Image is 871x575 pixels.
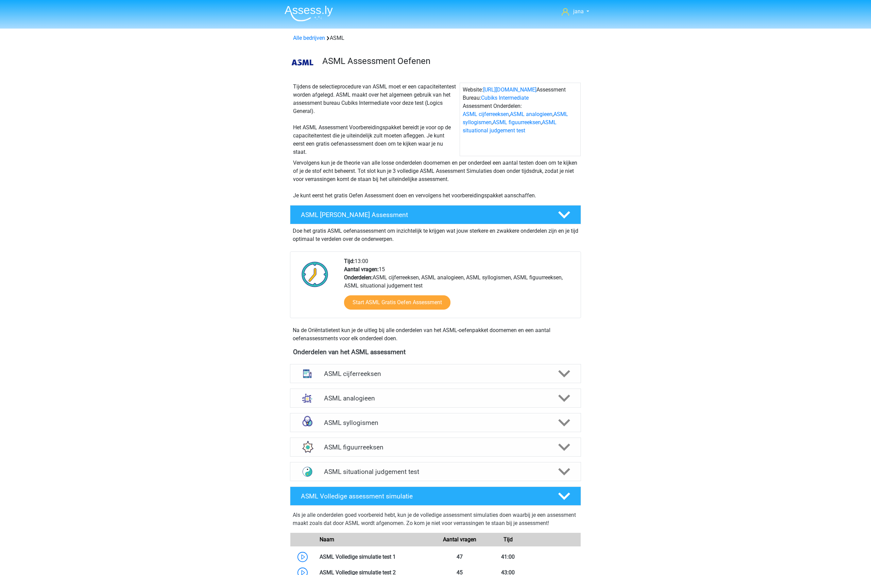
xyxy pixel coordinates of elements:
h4: ASML [PERSON_NAME] Assessment [301,211,547,219]
a: ASML cijferreeksen [463,111,509,117]
h4: ASML figuurreeksen [324,443,547,451]
img: syllogismen [298,414,316,431]
div: Vervolgens kun je de theorie van alle losse onderdelen doornemen en per onderdeel een aantal test... [290,159,581,200]
h4: ASML cijferreeksen [324,370,547,378]
img: situational judgement test [298,463,316,480]
a: Cubiks Intermediate [481,95,529,101]
div: ASML [290,34,581,42]
div: Als je alle onderdelen goed voorbereid hebt, kun je de volledige assessment simulaties doen waarb... [293,511,578,530]
b: Aantal vragen: [344,266,379,273]
div: Tijd [484,536,532,544]
img: Assessly [285,5,333,21]
div: 13:00 15 ASML cijferreeksen, ASML analogieen, ASML syllogismen, ASML figuurreeksen, ASML situatio... [339,257,580,318]
h4: ASML analogieen [324,394,547,402]
a: Start ASML Gratis Oefen Assessment [344,295,450,310]
div: Na de Oriëntatietest kun je de uitleg bij alle onderdelen van het ASML-oefenpakket doornemen en e... [290,326,581,343]
h4: Onderdelen van het ASML assessment [293,348,578,356]
a: situational judgement test ASML situational judgement test [287,462,584,481]
b: Onderdelen: [344,274,373,281]
a: cijferreeksen ASML cijferreeksen [287,364,584,383]
h4: ASML syllogismen [324,419,547,427]
h4: ASML situational judgement test [324,468,547,476]
img: figuurreeksen [298,438,316,456]
a: syllogismen ASML syllogismen [287,413,584,432]
div: Tijdens de selectieprocedure van ASML moet er een capaciteitentest worden afgelegd. ASML maakt ov... [290,83,460,156]
a: analogieen ASML analogieen [287,389,584,408]
a: ASML Volledige assessment simulatie [287,487,584,506]
a: [URL][DOMAIN_NAME] [483,86,536,93]
div: Doe het gratis ASML oefenassessment om inzichtelijk te krijgen wat jouw sterkere en zwakkere onde... [290,224,581,243]
div: Website: Assessment Bureau: Assessment Onderdelen: , , , , [460,83,581,156]
a: figuurreeksen ASML figuurreeksen [287,438,584,457]
div: Naam [314,536,435,544]
b: Tijd: [344,258,355,264]
a: jana [559,7,592,16]
a: ASML [PERSON_NAME] Assessment [287,205,584,224]
a: ASML figuurreeksen [493,119,541,126]
img: Klok [298,257,332,291]
img: analogieen [298,389,316,407]
h4: ASML Volledige assessment simulatie [301,492,547,500]
div: Aantal vragen [435,536,484,544]
a: Alle bedrijven [293,35,325,41]
span: jana [573,8,584,15]
div: ASML Volledige simulatie test 1 [314,553,435,561]
img: cijferreeksen [298,365,316,382]
h3: ASML Assessment Oefenen [322,56,576,66]
a: ASML analogieen [510,111,552,117]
